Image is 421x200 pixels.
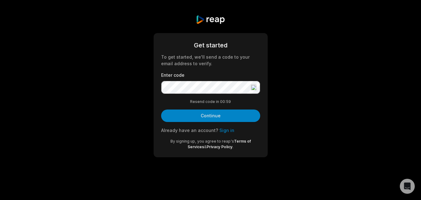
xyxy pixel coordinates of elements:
a: Privacy Policy [207,144,232,149]
div: Open Intercom Messenger [400,179,415,194]
span: & [204,144,207,149]
span: By signing up, you agree to reap's [170,139,234,144]
div: Get started [161,41,260,50]
a: Sign in [219,128,234,133]
span: 59 [226,99,231,105]
span: Already have an account? [161,128,218,133]
div: Resend code in 00: [161,99,260,105]
label: Enter code [161,72,260,78]
button: Continue [161,110,260,122]
span: . [232,144,233,149]
img: reap [196,15,225,24]
div: To get started, we'll send a code to your email address to verify. [161,54,260,67]
a: Terms of Services [188,139,251,149]
img: locked.png [251,85,256,90]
